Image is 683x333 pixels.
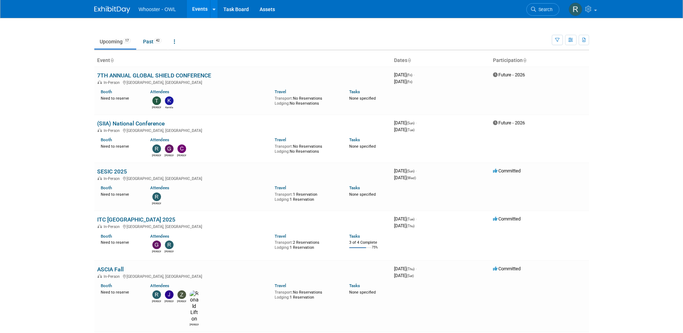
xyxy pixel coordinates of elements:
div: Need to reserve [101,95,140,101]
span: Search [536,7,552,12]
div: Robert Dugan [152,201,161,205]
a: Tasks [349,234,360,239]
div: Travis Dykes [152,105,161,109]
span: Lodging: [275,149,290,154]
a: ITC [GEOGRAPHIC_DATA] 2025 [97,216,175,223]
img: Ronald Lifton [190,290,199,322]
span: In-Person [104,274,122,279]
span: [DATE] [394,175,416,180]
a: Upcoming17 [94,35,136,48]
div: Ronald Lifton [190,322,199,327]
td: 75% [372,246,378,255]
div: Richard Spradley [152,299,161,303]
div: No Reservations 1 Reservation [275,289,338,300]
img: In-Person Event [98,128,102,132]
span: (Sun) [407,121,414,125]
div: [GEOGRAPHIC_DATA], [GEOGRAPHIC_DATA] [97,127,388,133]
a: Booth [101,234,112,239]
span: - [416,168,417,173]
a: Travel [275,137,286,142]
img: ExhibitDay [94,6,130,13]
span: (Tue) [407,217,414,221]
th: Dates [391,54,490,67]
div: Need to reserve [101,191,140,197]
span: Lodging: [275,245,290,250]
img: Clare Louise Southcombe [177,144,186,153]
span: (Fri) [407,73,412,77]
a: Past42 [138,35,167,48]
a: Attendees [150,137,169,142]
span: [DATE] [394,79,412,84]
a: Sort by Participation Type [523,57,526,63]
span: [DATE] [394,168,417,173]
span: (Sun) [407,169,414,173]
span: (Thu) [407,267,414,271]
div: Need to reserve [101,143,140,149]
span: Committed [493,266,521,271]
span: Future - 2026 [493,72,525,77]
div: Clare Louise Southcombe [177,153,186,157]
span: [DATE] [394,266,417,271]
img: Zach Artz [177,290,186,299]
span: 17 [123,38,131,43]
span: None specified [349,192,376,197]
span: Lodging: [275,101,290,106]
div: Need to reserve [101,289,140,295]
span: - [413,72,414,77]
div: Need to reserve [101,239,140,245]
span: Transport: [275,240,293,245]
span: [DATE] [394,216,417,222]
span: Future - 2026 [493,120,525,125]
img: In-Person Event [98,224,102,228]
div: No Reservations No Reservations [275,95,338,106]
a: Booth [101,137,112,142]
span: - [416,120,417,125]
span: Committed [493,216,521,222]
div: No Reservations No Reservations [275,143,338,154]
img: James Justus [165,290,174,299]
div: [GEOGRAPHIC_DATA], [GEOGRAPHIC_DATA] [97,223,388,229]
span: Whooster - OWL [139,6,176,12]
span: [DATE] [394,127,414,132]
a: Travel [275,89,286,94]
th: Participation [490,54,589,67]
span: [DATE] [394,120,417,125]
a: Attendees [150,234,169,239]
span: In-Person [104,176,122,181]
th: Event [94,54,391,67]
span: In-Person [104,224,122,229]
span: [DATE] [394,72,414,77]
img: Travis Dykes [152,96,161,105]
a: 7TH ANNUAL GLOBAL SHIELD CONFERENCE [97,72,211,79]
a: Booth [101,89,112,94]
div: 2 Reservations 1 Reservation [275,239,338,250]
img: Gary LaFond [165,144,174,153]
a: Attendees [150,89,169,94]
a: Travel [275,234,286,239]
span: (Wed) [407,176,416,180]
span: Transport: [275,290,293,295]
span: (Sat) [407,274,414,278]
a: Sort by Event Name [110,57,114,63]
img: In-Person Event [98,176,102,180]
span: In-Person [104,128,122,133]
a: Tasks [349,185,360,190]
img: Kamila Castaneda [165,96,174,105]
span: 42 [154,38,162,43]
img: Gary LaFond [152,241,161,249]
div: Richard Spradley [152,153,161,157]
span: [DATE] [394,273,414,278]
span: [DATE] [394,223,414,228]
img: In-Person Event [98,274,102,278]
img: Richard Spradley [152,290,161,299]
a: Tasks [349,89,360,94]
img: Robert Dugan [569,3,582,16]
a: Attendees [150,185,169,190]
span: Committed [493,168,521,173]
div: [GEOGRAPHIC_DATA], [GEOGRAPHIC_DATA] [97,273,388,279]
a: Search [526,3,559,16]
div: Zach Artz [177,299,186,303]
a: Tasks [349,283,360,288]
span: (Fri) [407,80,412,84]
a: (SIIA) National Conference [97,120,165,127]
